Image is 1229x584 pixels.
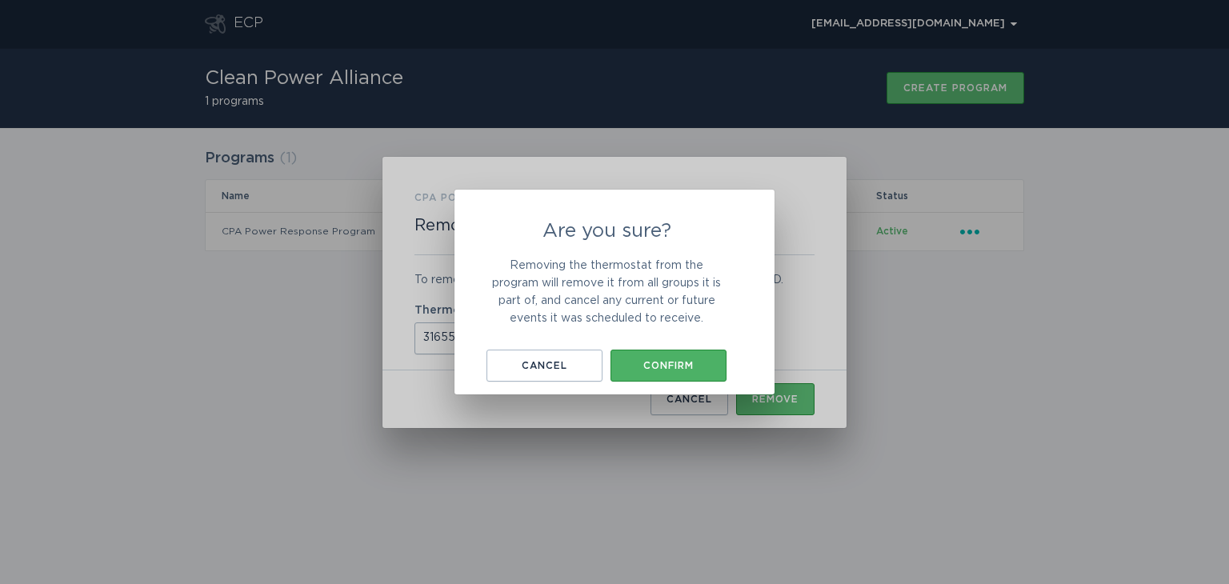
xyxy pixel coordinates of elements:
[619,361,719,370] div: Confirm
[486,222,727,241] h2: Are you sure?
[454,190,775,394] div: Are you sure?
[494,361,594,370] div: Cancel
[486,350,602,382] button: Cancel
[610,350,727,382] button: Confirm
[486,257,727,327] p: Removing the thermostat from the program will remove it from all groups it is part of, and cancel...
